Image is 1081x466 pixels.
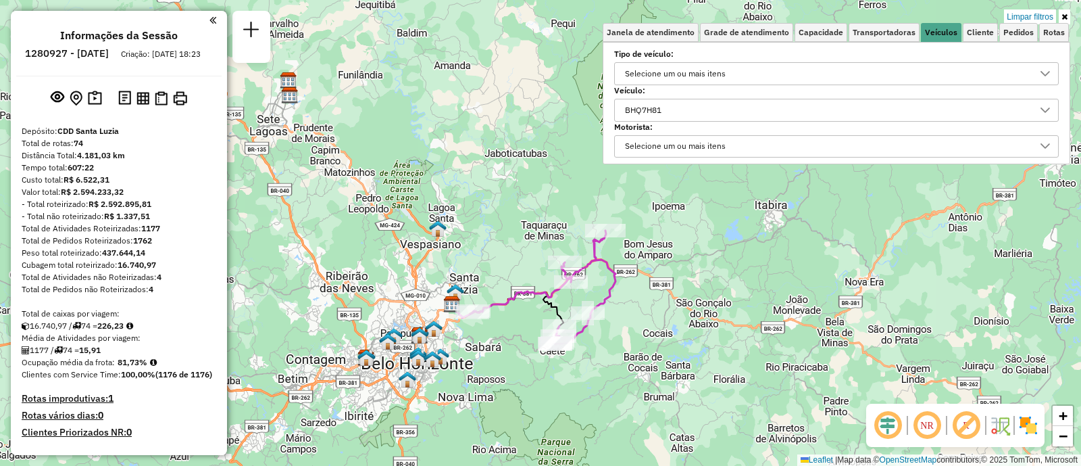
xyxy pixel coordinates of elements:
div: Média de Atividades por viagem: [22,332,216,344]
img: 209 UDC Full Bonfim [409,349,427,367]
span: Pedidos [1003,28,1034,37]
img: Simulação- STA [411,325,429,343]
a: OpenStreetMap [880,455,937,465]
h4: Rotas vários dias: [22,410,216,421]
a: Clique aqui para minimizar o painel [209,12,216,28]
div: Tempo total: [22,162,216,174]
strong: 74 [74,138,83,148]
strong: 1 [108,392,114,404]
span: Exibir rótulo [950,409,982,442]
img: CDD Nova Minas [280,72,297,89]
i: Total de rotas [72,322,81,330]
span: Veículos [925,28,957,37]
em: Média calculada utilizando a maior ocupação (%Peso ou %Cubagem) de cada rota da sessão. Rotas cro... [150,358,157,367]
span: Janela de atendimento [607,28,695,37]
strong: R$ 2.592.895,81 [89,199,151,209]
strong: CDD Santa Luzia [57,126,119,136]
strong: 0 [98,409,103,421]
span: Ocupação média da frota: [22,357,115,367]
div: Peso total roteirizado: [22,247,216,259]
button: Visualizar relatório de Roteirização [134,89,152,107]
img: 212 UDC WCL Estoril [399,371,416,388]
span: Ocultar deslocamento [872,409,904,442]
span: Cliente [967,28,994,37]
img: 211 UDC WCL Vila Suzana [425,320,443,337]
div: Selecione um ou mais itens [620,136,730,158]
strong: 1762 [133,235,152,246]
div: Cubagem total roteirizado: [22,259,216,271]
h6: 1280927 - [DATE] [25,47,109,60]
a: Ocultar filtros [1059,9,1070,24]
div: Distância Total: [22,149,216,162]
span: + [1059,407,1067,424]
button: Painel de Sugestão [85,88,105,109]
div: - Total não roteirizado: [22,210,216,223]
strong: 4.181,03 km [77,150,125,160]
span: Transportadoras [853,28,915,37]
strong: 4 [149,284,153,294]
div: Criação: [DATE] 18:23 [116,48,206,60]
label: Motorista: [614,121,1059,133]
span: Rotas [1043,28,1065,37]
strong: 437.644,14 [102,248,145,258]
a: Nova sessão e pesquisa [238,16,265,47]
strong: R$ 6.522,31 [64,174,109,185]
strong: 100,00% [121,369,155,379]
button: Logs desbloquear sessão [116,88,134,109]
strong: 0 [126,426,132,438]
strong: R$ 2.594.233,32 [61,187,124,197]
div: Total de Pedidos Roteirizados: [22,235,216,247]
img: Warecloud Parque Pedro ll [385,327,403,345]
h4: Rotas improdutivas: [22,393,216,404]
div: Map data © contributors,© 2025 TomTom, Microsoft [797,455,1081,466]
div: - Total roteirizado: [22,198,216,210]
img: 208 UDC Full Gloria [379,333,397,350]
button: Imprimir Rotas [170,89,190,108]
label: Veículo: [614,85,1059,97]
div: Total de Atividades não Roteirizadas: [22,271,216,283]
span: − [1059,427,1067,444]
img: Cross Santa Luzia [447,283,464,301]
div: Valor total: [22,186,216,198]
div: Total de Atividades Roteirizadas: [22,223,216,235]
button: Visualizar Romaneio [152,89,170,108]
strong: 16.740,97 [118,260,156,270]
span: Capacidade [799,28,843,37]
div: Total de Pedidos não Roteirizados: [22,283,216,296]
img: Warecloud Saudade [424,350,441,368]
img: PA Lagoa Santa [429,220,447,237]
a: Leaflet [801,455,833,465]
strong: 15,91 [79,345,101,355]
strong: 607:22 [68,162,94,172]
button: Exibir sessão original [48,87,67,109]
img: Mult Contagem [357,349,375,367]
img: Cross Dock [432,348,449,365]
span: Grade de atendimento [704,28,789,37]
a: Limpar filtros [1004,9,1056,24]
i: Meta Caixas/viagem: 196,56 Diferença: 29,67 [126,322,133,330]
i: Total de rotas [54,346,63,354]
div: Custo total: [22,174,216,186]
div: Total de caixas por viagem: [22,308,216,320]
strong: (1176 de 1176) [155,369,212,379]
span: Ocultar NR [911,409,943,442]
h4: Informações da Sessão [60,29,178,42]
div: Selecione um ou mais itens [620,63,730,85]
strong: 81,73% [118,357,147,367]
img: Transit Point - 1 [409,346,427,364]
button: Centralizar mapa no depósito ou ponto de apoio [67,88,85,109]
strong: 4 [157,272,161,282]
span: Clientes com Service Time: [22,369,121,379]
div: 16.740,97 / 74 = [22,320,216,332]
div: Depósito: [22,125,216,137]
img: Exibir/Ocultar setores [1017,415,1039,436]
img: CDD Sete Lagoas [281,87,299,104]
img: Fluxo de ruas [989,415,1011,436]
div: BHQ7H81 [620,99,666,121]
div: Total de rotas: [22,137,216,149]
div: 1177 / 74 = [22,344,216,356]
a: Zoom in [1053,406,1073,426]
span: | [835,455,837,465]
i: Total de Atividades [22,346,30,354]
label: Tipo de veículo: [614,48,1059,60]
